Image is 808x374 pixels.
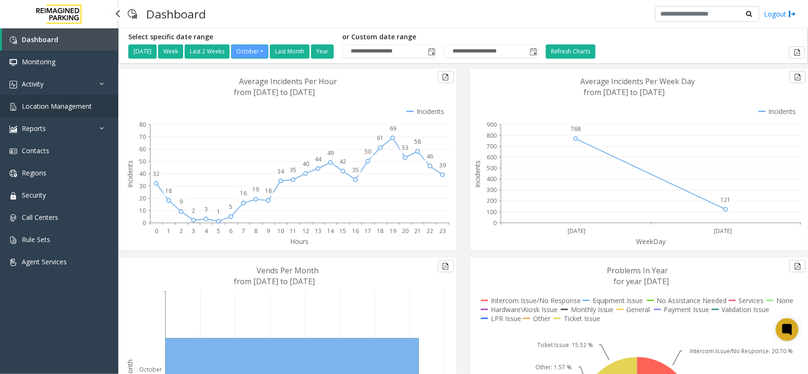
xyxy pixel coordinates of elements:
[270,44,310,59] button: Last Month
[254,227,257,235] text: 8
[9,236,17,244] img: 'icon'
[487,175,497,183] text: 400
[139,182,146,190] text: 30
[231,44,268,59] button: October
[580,76,695,87] text: Average Incidents Per Week Day
[390,227,396,235] text: 19
[290,227,296,235] text: 11
[377,227,383,235] text: 18
[493,219,497,227] text: 0
[9,192,17,200] img: 'icon'
[487,197,497,205] text: 200
[9,81,17,88] img: 'icon'
[721,196,731,204] text: 121
[240,189,247,197] text: 16
[607,265,668,276] text: Problems In Year
[9,36,17,44] img: 'icon'
[402,144,408,152] text: 53
[242,227,245,235] text: 7
[234,276,315,287] text: from [DATE] to [DATE]
[790,71,806,83] button: Export to pdf
[22,35,58,44] span: Dashboard
[714,227,732,235] text: [DATE]
[414,138,421,146] text: 58
[22,213,58,222] span: Call Centers
[352,227,359,235] text: 16
[546,44,595,59] button: Refresh Charts
[290,166,296,174] text: 35
[277,167,284,175] text: 34
[9,259,17,266] img: 'icon'
[364,148,371,156] text: 50
[535,363,572,371] text: Other: 1.57 %
[217,227,220,235] text: 5
[128,44,157,59] button: [DATE]
[537,341,593,349] text: Ticket Issue: 15.52 %
[690,347,793,355] text: Intercom Issue/No Response: 20.70 %
[128,2,137,26] img: pageIcon
[487,186,497,194] text: 300
[234,87,315,97] text: from [DATE] to [DATE]
[528,45,538,58] span: Toggle popup
[167,227,170,235] text: 1
[311,44,334,59] button: Year
[364,227,371,235] text: 17
[613,276,669,287] text: for year [DATE]
[438,71,454,83] button: Export to pdf
[790,260,806,272] button: Export to pdf
[340,227,346,235] text: 15
[155,227,158,235] text: 0
[179,198,183,206] text: 9
[487,121,497,129] text: 900
[9,125,17,133] img: 'icon'
[315,227,321,235] text: 13
[9,59,17,66] img: 'icon'
[9,214,17,222] img: 'icon'
[139,133,146,141] text: 70
[252,186,259,194] text: 19
[142,2,211,26] h3: Dashboard
[139,207,146,215] text: 10
[204,205,208,213] text: 3
[22,146,49,155] span: Contacts
[9,170,17,177] img: 'icon'
[414,227,421,235] text: 21
[204,227,208,235] text: 4
[584,87,665,97] text: from [DATE] to [DATE]
[439,227,446,235] text: 23
[265,187,272,195] text: 18
[789,9,796,19] img: logout
[487,131,497,139] text: 800
[290,237,309,246] text: Hours
[139,366,162,374] text: October
[139,121,146,129] text: 80
[128,33,335,41] h5: Select specific date range
[139,194,146,202] text: 20
[139,170,146,178] text: 40
[257,265,319,276] text: Vends Per Month
[427,152,434,160] text: 46
[390,124,396,132] text: 69
[9,148,17,155] img: 'icon'
[229,203,232,211] text: 5
[571,125,581,133] text: 768
[240,76,337,87] text: Average Incidents Per Hour
[277,227,284,235] text: 10
[764,9,796,19] a: Logout
[302,160,309,168] text: 40
[377,134,383,142] text: 61
[142,219,146,227] text: 0
[2,28,118,51] a: Dashboard
[473,160,482,188] text: Incidents
[153,170,160,178] text: 32
[165,187,172,195] text: 18
[487,208,497,216] text: 100
[22,168,46,177] span: Regions
[192,227,195,235] text: 3
[139,157,146,165] text: 50
[315,155,322,163] text: 44
[22,102,92,111] span: Location Management
[179,227,183,235] text: 2
[22,79,44,88] span: Activity
[327,149,334,157] text: 49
